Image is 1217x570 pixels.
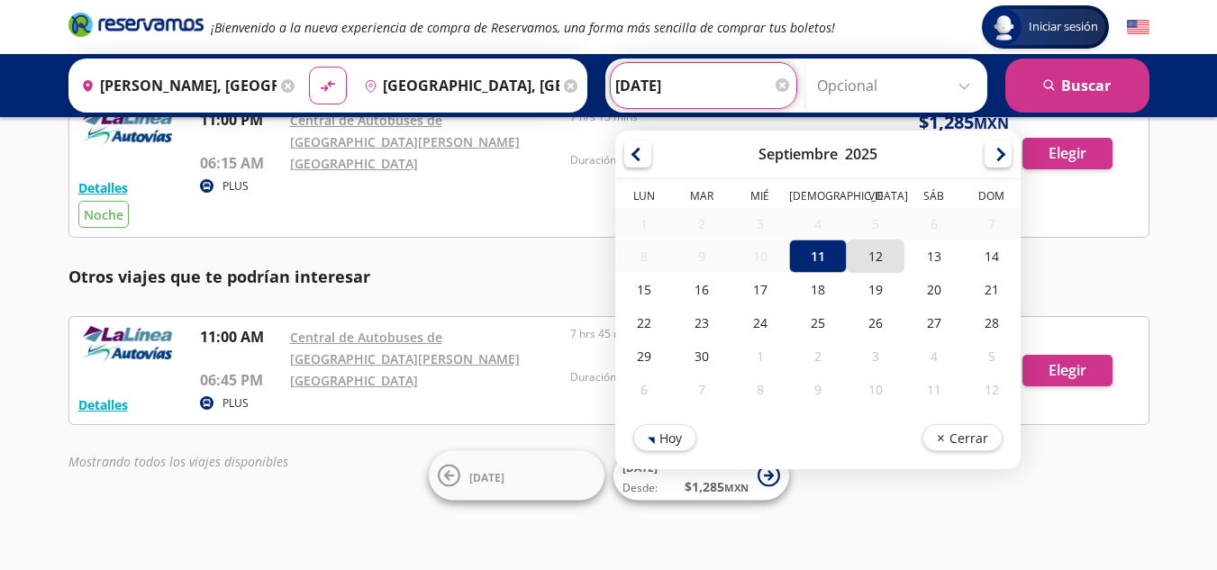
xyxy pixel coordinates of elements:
div: 07-Sep-25 [962,208,1020,240]
span: Noche [84,206,123,223]
button: Elegir [1022,355,1113,386]
p: Otros viajes que te podrían interesar [68,265,1149,289]
div: 29-Sep-25 [615,339,673,373]
span: [DATE] [469,469,504,484]
a: [GEOGRAPHIC_DATA] [290,155,418,172]
span: Iniciar sesión [1022,18,1105,36]
button: [DATE]Desde:$1,285MXN [613,451,789,501]
div: 05-Sep-25 [847,208,904,240]
input: Elegir Fecha [615,63,792,108]
div: 03-Sep-25 [731,208,788,240]
div: 11-Sep-25 [788,240,846,273]
a: Central de Autobuses de [GEOGRAPHIC_DATA][PERSON_NAME] [290,329,520,367]
th: Miércoles [731,188,788,208]
p: PLUS [223,178,249,195]
div: 02-Oct-25 [788,339,846,373]
button: Elegir [1022,138,1113,169]
div: 22-Sep-25 [615,306,673,339]
div: 12-Sep-25 [847,240,904,273]
div: 02-Sep-25 [673,208,731,240]
button: Detalles [78,395,128,414]
div: 23-Sep-25 [673,306,731,339]
div: Septiembre [758,144,838,164]
th: Martes [673,188,731,208]
span: $ 1,285 [919,109,1009,136]
th: Sábado [904,188,962,208]
div: 06-Oct-25 [615,373,673,406]
div: 01-Sep-25 [615,208,673,240]
a: Brand Logo [68,11,204,43]
div: 04-Sep-25 [788,208,846,240]
div: 09-Oct-25 [788,373,846,406]
div: 17-Sep-25 [731,273,788,306]
div: 10-Oct-25 [847,373,904,406]
div: 03-Oct-25 [847,339,904,373]
p: 7 hrs 15 mins [570,109,842,125]
div: 04-Oct-25 [904,339,962,373]
div: 26-Sep-25 [847,306,904,339]
button: [DATE] [429,451,604,501]
div: 09-Sep-25 [673,240,731,272]
a: [GEOGRAPHIC_DATA] [290,372,418,389]
th: Lunes [615,188,673,208]
div: 24-Sep-25 [731,306,788,339]
em: ¡Bienvenido a la nueva experiencia de compra de Reservamos, una forma más sencilla de comprar tus... [211,19,835,36]
th: Viernes [847,188,904,208]
em: Mostrando todos los viajes disponibles [68,453,288,470]
p: PLUS [223,395,249,412]
input: Buscar Origen [74,63,277,108]
div: 08-Oct-25 [731,373,788,406]
div: 08-Sep-25 [615,240,673,272]
small: MXN [974,113,1009,133]
button: Cerrar [922,424,1002,451]
div: 30-Sep-25 [673,339,731,373]
div: 07-Oct-25 [673,373,731,406]
div: 12-Oct-25 [962,373,1020,406]
th: Domingo [962,188,1020,208]
span: $ 1,285 [685,477,749,496]
div: 10-Sep-25 [731,240,788,272]
p: Duración [570,152,842,168]
th: Jueves [788,188,846,208]
p: 11:00 AM [200,326,281,348]
p: 7 hrs 45 mins [570,326,842,342]
p: 06:15 AM [200,152,281,174]
button: Hoy [633,424,696,451]
span: Desde: [622,480,658,496]
button: English [1127,16,1149,39]
button: Buscar [1005,59,1149,113]
img: RESERVAMOS [78,326,177,362]
div: 15-Sep-25 [615,273,673,306]
div: 01-Oct-25 [731,339,788,373]
button: Detalles [78,178,128,197]
div: 2025 [845,144,877,164]
div: 20-Sep-25 [904,273,962,306]
input: Buscar Destino [357,63,559,108]
div: 05-Oct-25 [962,339,1020,373]
div: 06-Sep-25 [904,208,962,240]
div: 18-Sep-25 [788,273,846,306]
div: 27-Sep-25 [904,306,962,339]
div: 11-Oct-25 [904,373,962,406]
div: 14-Sep-25 [962,240,1020,273]
p: 06:45 PM [200,369,281,391]
small: MXN [724,481,749,494]
div: 19-Sep-25 [847,273,904,306]
img: RESERVAMOS [78,109,177,145]
i: Brand Logo [68,11,204,38]
div: 13-Sep-25 [904,240,962,273]
div: 21-Sep-25 [962,273,1020,306]
div: 16-Sep-25 [673,273,731,306]
input: Opcional [817,63,978,108]
p: Duración [570,369,842,385]
p: 11:00 PM [200,109,281,131]
div: 28-Sep-25 [962,306,1020,339]
div: 25-Sep-25 [788,306,846,339]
